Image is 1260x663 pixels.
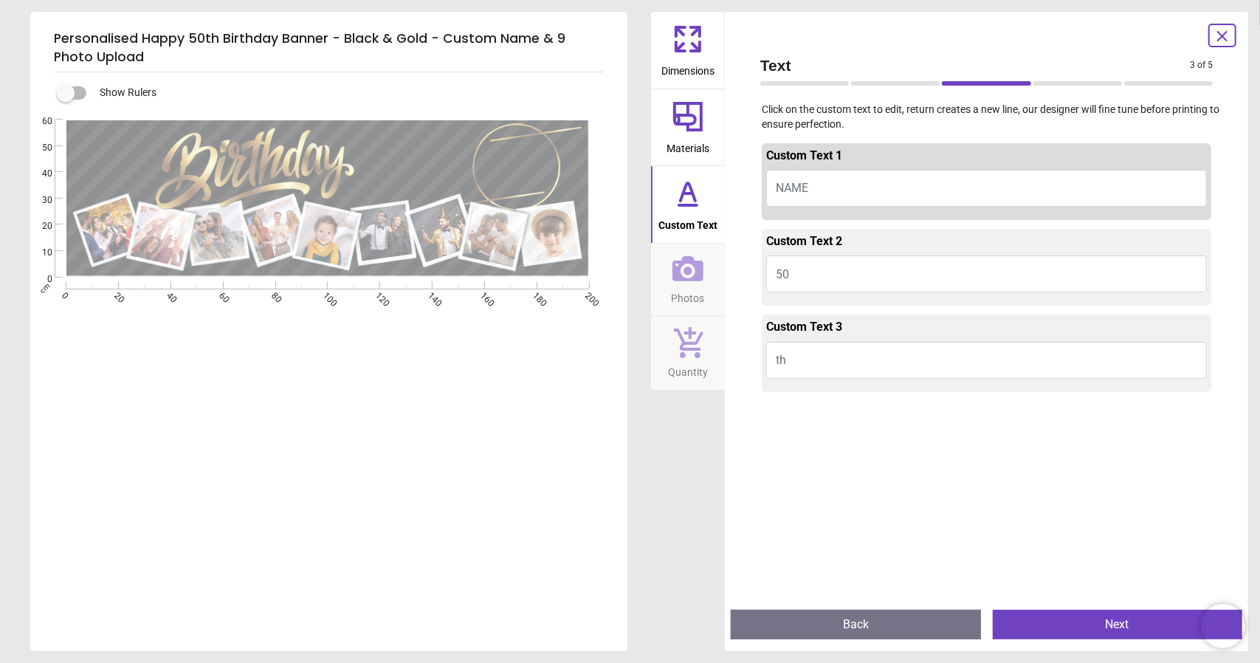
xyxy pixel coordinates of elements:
[24,220,52,233] span: 20
[54,24,604,72] h5: Personalised Happy 50th Birthday Banner - Black & Gold - Custom Name & 9 Photo Upload
[24,168,52,180] span: 40
[776,181,808,195] span: NAME
[766,320,842,334] span: Custom Text 3
[651,166,725,243] button: Custom Text
[66,84,627,102] div: Show Rulers
[24,247,52,259] span: 10
[651,316,725,390] button: Quantity
[766,148,842,162] span: Custom Text 1
[731,610,981,639] button: Back
[651,244,725,316] button: Photos
[24,142,52,154] span: 50
[667,134,709,157] span: Materials
[651,89,725,166] button: Materials
[766,342,1207,379] button: th
[776,267,789,281] span: 50
[1201,604,1245,648] iframe: Brevo live chat
[766,255,1207,292] button: 50
[668,358,708,380] span: Quantity
[1190,59,1213,72] span: 3 of 5
[672,284,705,306] span: Photos
[776,353,786,367] span: th
[766,170,1207,207] button: NAME
[658,211,717,233] span: Custom Text
[24,115,52,128] span: 60
[24,194,52,207] span: 30
[993,610,1243,639] button: Next
[760,55,1190,76] span: Text
[661,57,715,79] span: Dimensions
[24,273,52,286] span: 0
[748,103,1225,131] p: Click on the custom text to edit, return creates a new line, our designer will fine tune before p...
[651,12,725,89] button: Dimensions
[766,234,842,248] span: Custom Text 2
